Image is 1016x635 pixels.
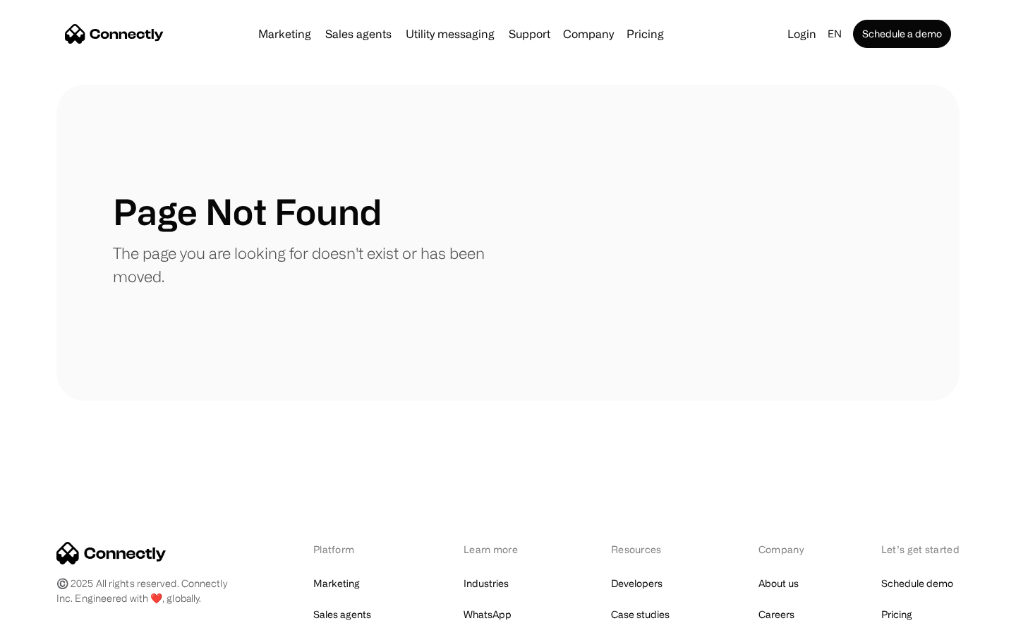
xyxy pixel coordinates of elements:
[113,190,382,233] h1: Page Not Found
[758,574,799,593] a: About us
[881,542,960,557] div: Let’s get started
[464,542,538,557] div: Learn more
[503,28,556,40] a: Support
[320,28,397,40] a: Sales agents
[621,28,670,40] a: Pricing
[464,574,509,593] a: Industries
[400,28,500,40] a: Utility messaging
[758,542,808,557] div: Company
[113,241,508,288] p: The page you are looking for doesn't exist or has been moved.
[611,542,685,557] div: Resources
[611,574,663,593] a: Developers
[28,610,85,630] ul: Language list
[313,574,360,593] a: Marketing
[313,542,390,557] div: Platform
[828,24,842,44] div: en
[563,24,614,44] div: Company
[611,605,670,624] a: Case studies
[464,605,512,624] a: WhatsApp
[14,609,85,630] aside: Language selected: English
[881,574,953,593] a: Schedule demo
[313,605,371,624] a: Sales agents
[758,605,794,624] a: Careers
[782,24,822,44] a: Login
[253,28,317,40] a: Marketing
[881,605,912,624] a: Pricing
[853,20,951,48] a: Schedule a demo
